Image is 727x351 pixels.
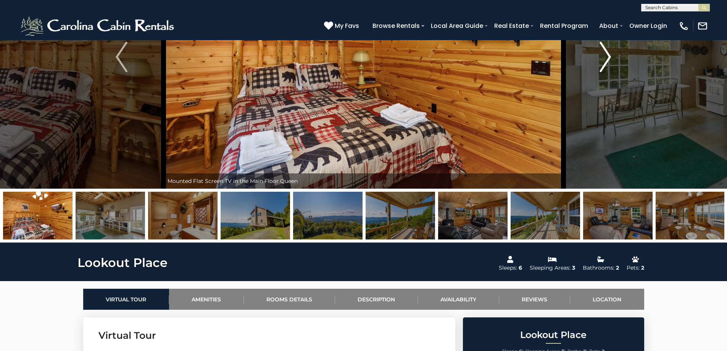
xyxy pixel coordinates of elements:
img: 163278049 [293,192,363,239]
img: phone-regular-white.png [679,21,689,31]
a: Browse Rentals [369,19,424,32]
img: 163278046 [76,192,145,239]
img: 163278045 [3,192,73,239]
img: arrow [116,42,127,72]
img: arrow [600,42,611,72]
a: Rental Program [536,19,592,32]
img: 163278051 [511,192,580,239]
a: Description [335,289,418,310]
div: Mounted Flat Screen TV in the Main Floor Queen [164,173,564,189]
img: 163278048 [221,192,290,239]
a: About [595,19,622,32]
img: mail-regular-white.png [697,21,708,31]
img: 163278050 [583,192,653,239]
img: 163278047 [148,192,218,239]
img: 163278035 [438,192,508,239]
a: Real Estate [490,19,533,32]
h2: Lookout Place [465,330,642,340]
a: Reviews [499,289,570,310]
a: Owner Login [625,19,671,32]
a: My Favs [324,21,361,31]
span: My Favs [335,21,359,31]
img: White-1-2.png [19,15,177,37]
a: Amenities [169,289,244,310]
img: 163278037 [656,192,725,239]
h3: Virtual Tour [98,329,440,342]
a: Virtual Tour [83,289,169,310]
a: Availability [418,289,499,310]
a: Location [570,289,644,310]
a: Local Area Guide [427,19,487,32]
a: Rooms Details [244,289,335,310]
img: 163278034 [366,192,435,239]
